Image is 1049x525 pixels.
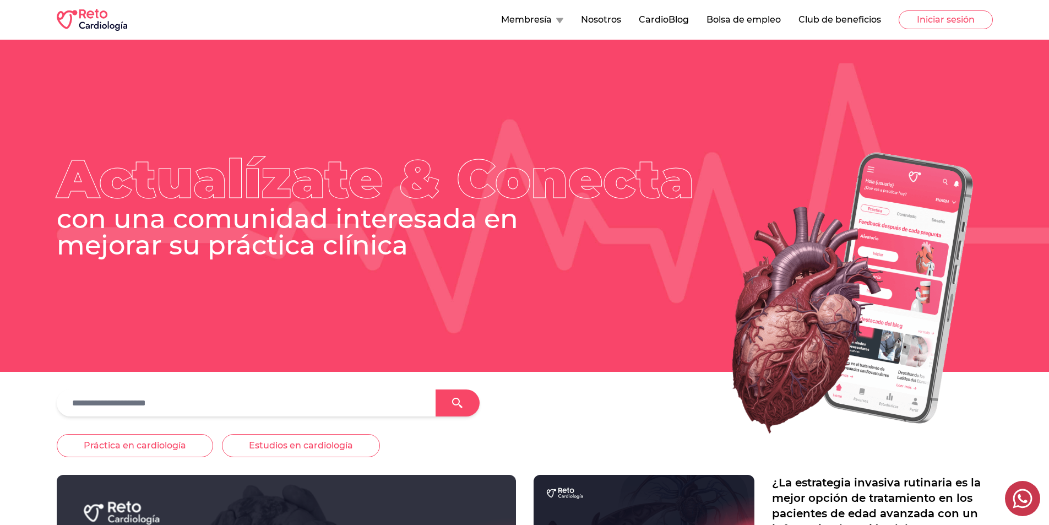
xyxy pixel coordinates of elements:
button: Iniciar sesión [899,10,993,29]
button: Nosotros [581,13,621,26]
button: Membresía [501,13,563,26]
button: CardioBlog [639,13,689,26]
button: Estudios en cardiología [222,434,380,457]
button: Club de beneficios [798,13,881,26]
img: Heart [665,136,993,451]
img: RETO Cardio Logo [57,9,127,31]
button: Práctica en cardiología [57,434,213,457]
button: Bolsa de empleo [706,13,781,26]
